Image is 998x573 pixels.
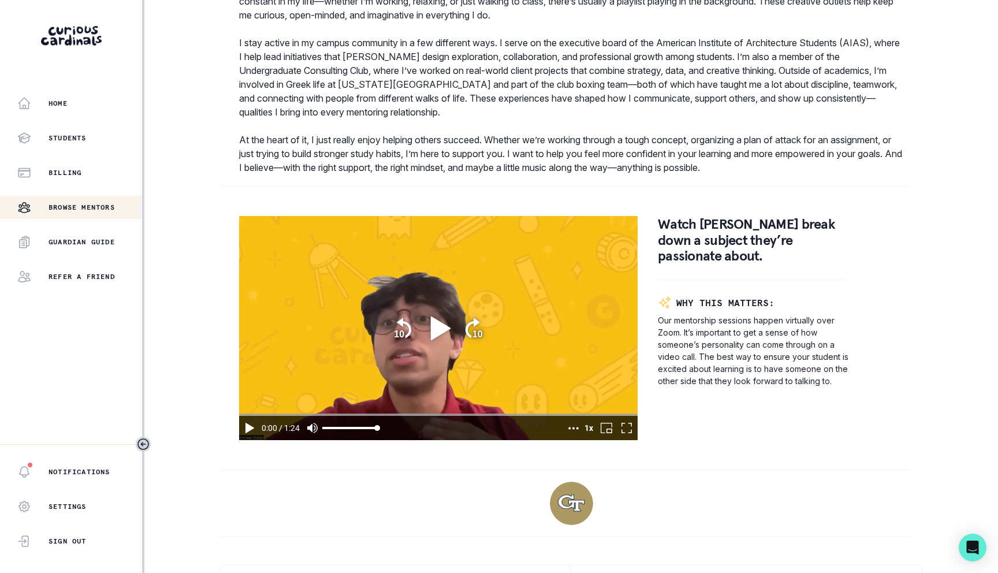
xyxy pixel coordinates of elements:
button: Toggle sidebar [136,437,151,452]
p: I stay active in my campus community in a few different ways. I serve on the executive board of t... [239,36,903,119]
p: Watch [PERSON_NAME] break down a subject they’re passionate about. [658,216,857,264]
p: Settings [49,502,87,511]
p: Our mentorship sessions happen virtually over Zoom. It’s important to get a sense of how someone’... [658,314,857,387]
p: Students [49,133,87,143]
img: Curious Cardinals Logo [41,26,102,46]
p: Refer a friend [49,272,115,281]
p: Notifications [49,467,110,477]
div: Open Intercom Messenger [959,534,986,561]
p: WHY THIS MATTERS: [676,296,774,310]
p: Sign Out [49,537,87,546]
p: At the heart of it, I just really enjoy helping others succeed. Whether we’re working through a t... [239,133,903,174]
p: Home [49,99,68,108]
img: Georgia Institute of Technology [550,482,593,525]
p: Billing [49,168,81,177]
p: Guardian Guide [49,237,115,247]
p: Browse Mentors [49,203,115,212]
